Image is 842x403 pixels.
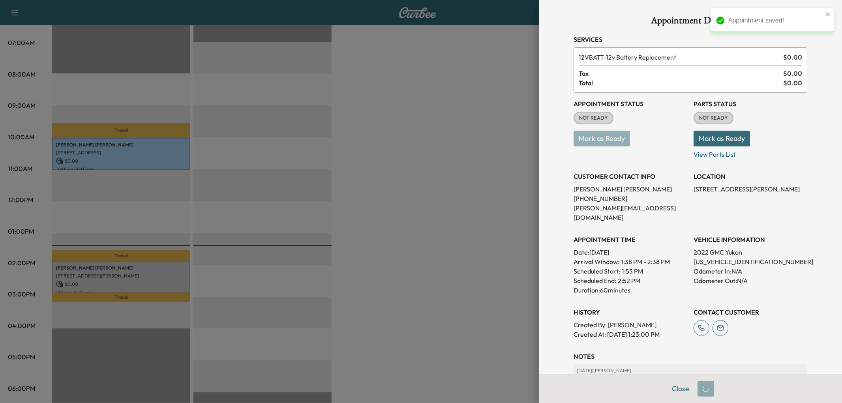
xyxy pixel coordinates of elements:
[783,69,802,78] span: $ 0.00
[574,99,687,109] h3: Appointment Status
[574,320,687,330] p: Created By : [PERSON_NAME]
[694,146,807,159] p: View Parts List
[574,352,807,361] h3: NOTES
[574,203,687,222] p: [PERSON_NAME][EMAIL_ADDRESS][DOMAIN_NAME]
[783,52,802,62] span: $ 0.00
[574,184,687,194] p: [PERSON_NAME] [PERSON_NAME]
[621,257,670,266] span: 1:38 PM - 2:38 PM
[694,247,807,257] p: 2022 GMC Yukon
[574,16,807,28] h1: Appointment Details
[574,247,687,257] p: Date: [DATE]
[694,114,733,122] span: NOT READY
[694,131,750,146] button: Mark as Ready
[574,172,687,181] h3: CUSTOMER CONTACT INFO
[574,35,807,44] h3: Services
[694,276,807,285] p: Odometer Out: N/A
[694,257,807,266] p: [US_VEHICLE_IDENTIFICATION_NUMBER]
[577,367,804,374] p: [DATE] | [PERSON_NAME]
[574,194,687,203] p: [PHONE_NUMBER]
[574,257,687,266] p: Arrival Window:
[825,11,831,17] button: close
[579,52,780,62] span: 12v Battery Replacement
[574,235,687,244] h3: APPOINTMENT TIME
[694,307,807,317] h3: CONTACT CUSTOMER
[622,266,643,276] p: 1:53 PM
[694,172,807,181] h3: LOCATION
[618,276,640,285] p: 2:52 PM
[574,285,687,295] p: Duration: 60 minutes
[694,184,807,194] p: [STREET_ADDRESS][PERSON_NAME]
[579,78,783,88] span: Total
[783,78,802,88] span: $ 0.00
[574,114,613,122] span: NOT READY
[579,69,783,78] span: Tax
[667,381,694,397] button: Close
[574,307,687,317] h3: History
[694,266,807,276] p: Odometer In: N/A
[694,99,807,109] h3: Parts Status
[574,276,616,285] p: Scheduled End:
[694,235,807,244] h3: VEHICLE INFORMATION
[728,16,823,25] div: Appointment saved!
[574,266,620,276] p: Scheduled Start:
[574,330,687,339] p: Created At : [DATE] 1:23:00 PM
